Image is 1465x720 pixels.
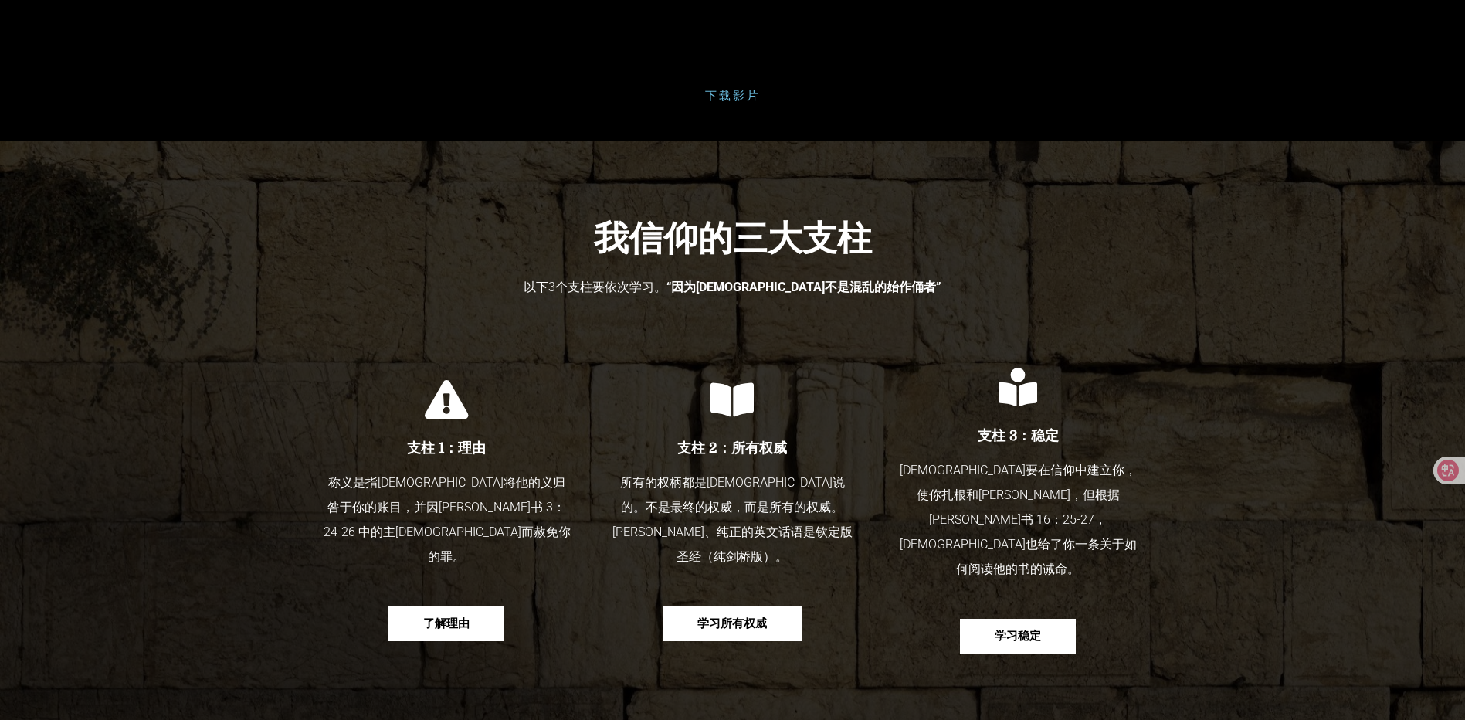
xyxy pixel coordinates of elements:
[960,619,1076,654] a: 学习稳定
[423,618,470,630] span: 了解理由
[663,606,802,641] a: 学习所有权威
[705,89,761,103] a: 下载影片
[894,458,1141,582] p: [DEMOGRAPHIC_DATA]要在信仰中建立你，使你扎根和[PERSON_NAME]，但根据[PERSON_NAME]书 16：25-27，[DEMOGRAPHIC_DATA]也给了你一条...
[388,606,504,641] a: 了解理由
[697,618,767,630] span: 学习所有权威
[324,441,571,455] h3: 支柱 1：理由
[894,429,1141,443] h3: 支柱 3：稳定
[995,630,1041,642] span: 学习稳定
[293,218,1173,260] h4: 我信仰的三大支柱
[666,280,941,294] b: “因为[DEMOGRAPHIC_DATA]不是混乱的始作俑者”
[609,470,856,569] p: 所有的权柄都是[DEMOGRAPHIC_DATA]说的。不是最终的权威，而是所有的权威。[PERSON_NAME]、纯正的英文话语是钦定版圣经（纯剑桥版）。
[324,470,571,569] p: 称义是指[DEMOGRAPHIC_DATA]将他的义归咎于你的账目，并因[PERSON_NAME]书 3：24-26 中的主[DEMOGRAPHIC_DATA]而赦免你的罪。
[425,275,1041,300] p: 以下3个支柱要依次学习。
[609,441,856,455] h3: 支柱 2：所有权威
